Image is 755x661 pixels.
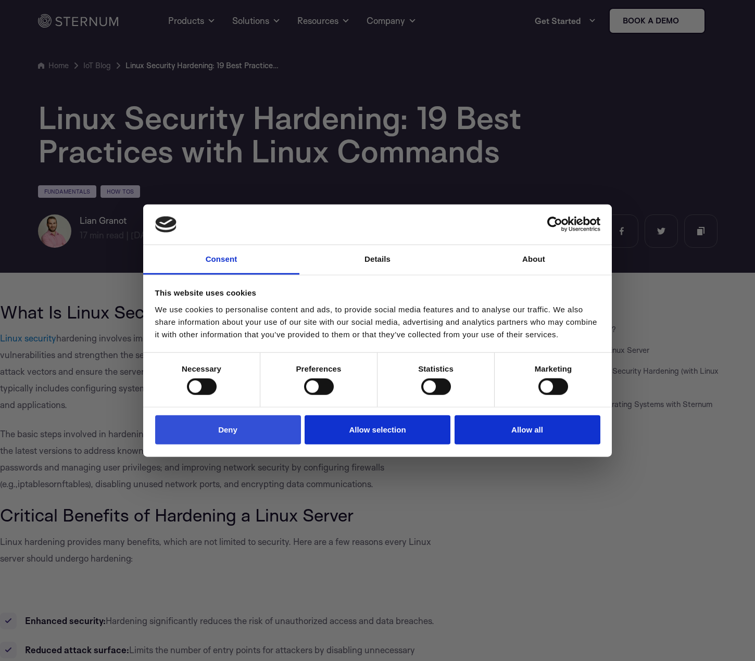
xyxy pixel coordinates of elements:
[299,245,456,275] a: Details
[455,415,600,444] button: Allow all
[418,364,454,373] strong: Statistics
[155,216,177,233] img: logo
[143,245,299,275] a: Consent
[305,415,450,444] button: Allow selection
[155,303,600,341] div: We use cookies to personalise content and ads, to provide social media features and to analyse ou...
[155,287,600,299] div: This website uses cookies
[155,415,301,444] button: Deny
[296,364,342,373] strong: Preferences
[456,245,612,275] a: About
[535,364,572,373] strong: Marketing
[182,364,221,373] strong: Necessary
[509,217,600,232] a: Usercentrics Cookiebot - opens in a new window
[173,189,582,472] iframe: Popup CTA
